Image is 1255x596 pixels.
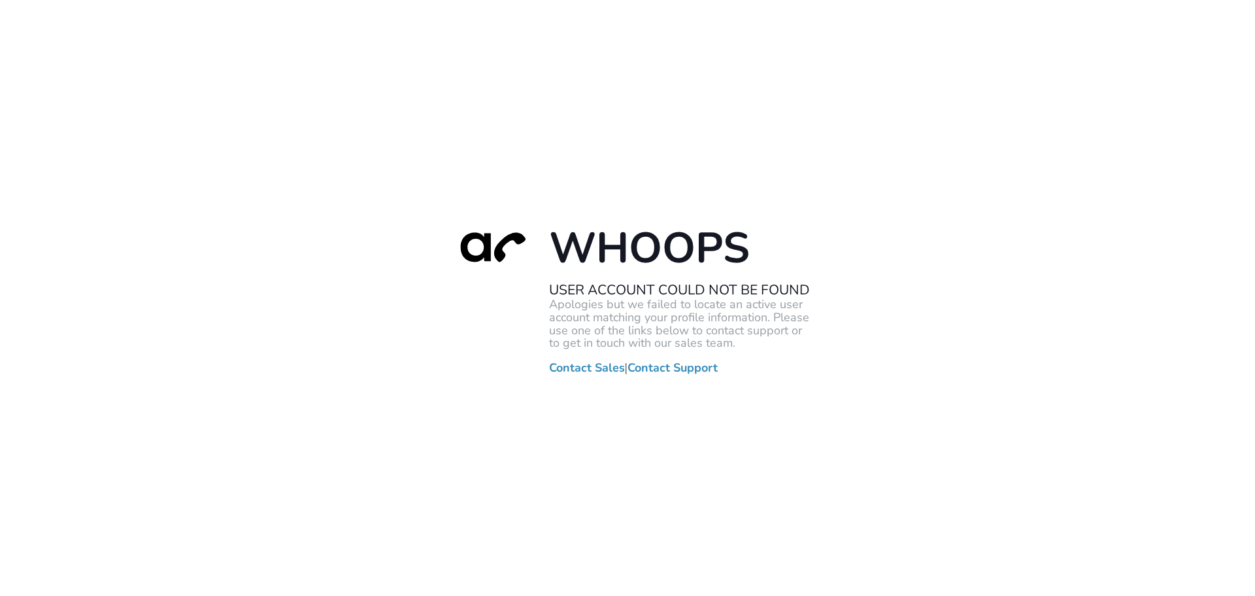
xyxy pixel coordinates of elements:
a: Contact Support [627,362,718,375]
h2: User Account Could Not Be Found [549,281,811,298]
h1: Whoops [549,221,811,274]
div: | [444,221,811,374]
p: Apologies but we failed to locate an active user account matching your profile information. Pleas... [549,298,811,350]
a: Contact Sales [549,362,625,375]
